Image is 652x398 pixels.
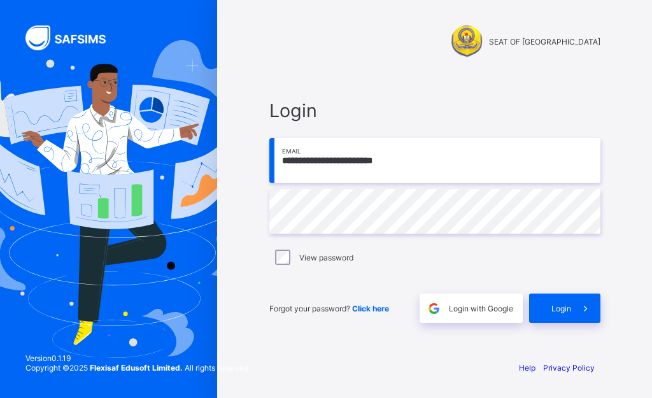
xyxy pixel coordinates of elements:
[519,363,535,373] a: Help
[551,304,571,313] span: Login
[449,304,513,313] span: Login with Google
[269,99,600,122] span: Login
[543,363,595,373] a: Privacy Policy
[299,253,353,262] label: View password
[489,37,600,46] span: SEAT OF [GEOGRAPHIC_DATA]
[25,353,250,363] span: Version 0.1.19
[90,363,183,373] strong: Flexisaf Edusoft Limited.
[352,304,389,313] a: Click here
[269,304,389,313] span: Forgot your password?
[427,301,441,316] img: google.396cfc9801f0270233282035f929180a.svg
[25,363,250,373] span: Copyright © 2025 All rights reserved.
[25,25,121,50] img: SAFSIMS Logo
